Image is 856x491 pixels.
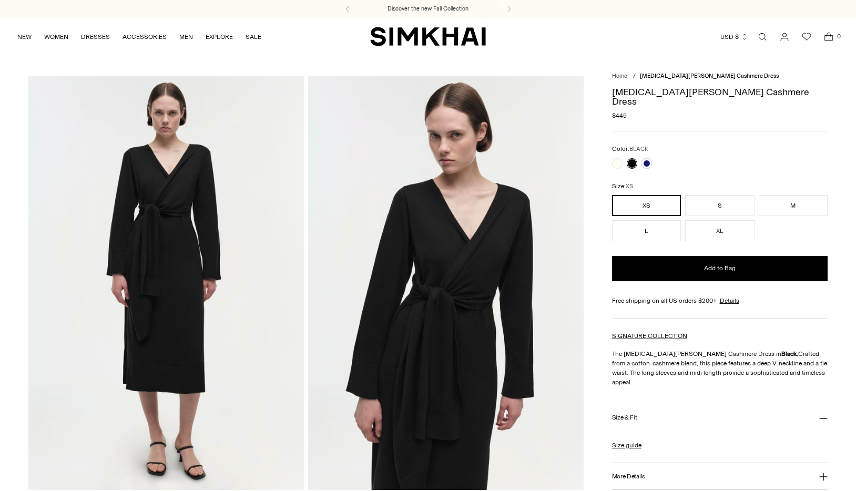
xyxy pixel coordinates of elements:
a: SIGNATURE COLLECTION [612,332,687,340]
a: NEW [17,25,32,48]
img: Skyla Cotton Cashmere Dress [28,76,304,489]
h1: [MEDICAL_DATA][PERSON_NAME] Cashmere Dress [612,87,828,106]
a: SALE [246,25,261,48]
h3: More Details [612,473,645,480]
a: Discover the new Fall Collection [388,5,468,13]
nav: breadcrumbs [612,72,828,81]
button: More Details [612,463,828,490]
button: XL [685,220,755,241]
span: [MEDICAL_DATA][PERSON_NAME] Cashmere Dress [640,73,779,79]
strong: Black. [781,350,798,357]
span: BLACK [629,146,648,152]
a: Size guide [612,441,641,450]
a: Details [720,296,739,305]
a: Go to the account page [774,26,795,47]
button: Size & Fit [612,404,828,431]
span: Add to Bag [704,264,736,273]
span: 0 [834,32,843,41]
a: SIMKHAI [370,26,486,47]
button: Add to Bag [612,256,828,281]
a: WOMEN [44,25,68,48]
label: Size: [612,181,633,191]
button: XS [612,195,681,216]
button: S [685,195,755,216]
h3: Size & Fit [612,414,637,421]
span: XS [626,183,633,190]
a: Wishlist [796,26,817,47]
button: L [612,220,681,241]
p: The [MEDICAL_DATA][PERSON_NAME] Cashmere Dress in Crafted from a cotton-cashmere blend, this piec... [612,349,828,387]
a: ACCESSORIES [123,25,167,48]
a: DRESSES [81,25,110,48]
a: EXPLORE [206,25,233,48]
span: $445 [612,111,627,120]
a: Open cart modal [818,26,839,47]
a: Home [612,73,627,79]
button: USD $ [720,25,748,48]
img: Skyla Cotton Cashmere Dress [308,76,584,489]
a: MEN [179,25,193,48]
div: Free shipping on all US orders $200+ [612,296,828,305]
a: Open search modal [752,26,773,47]
button: M [759,195,828,216]
div: / [633,72,636,81]
label: Color: [612,144,648,154]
